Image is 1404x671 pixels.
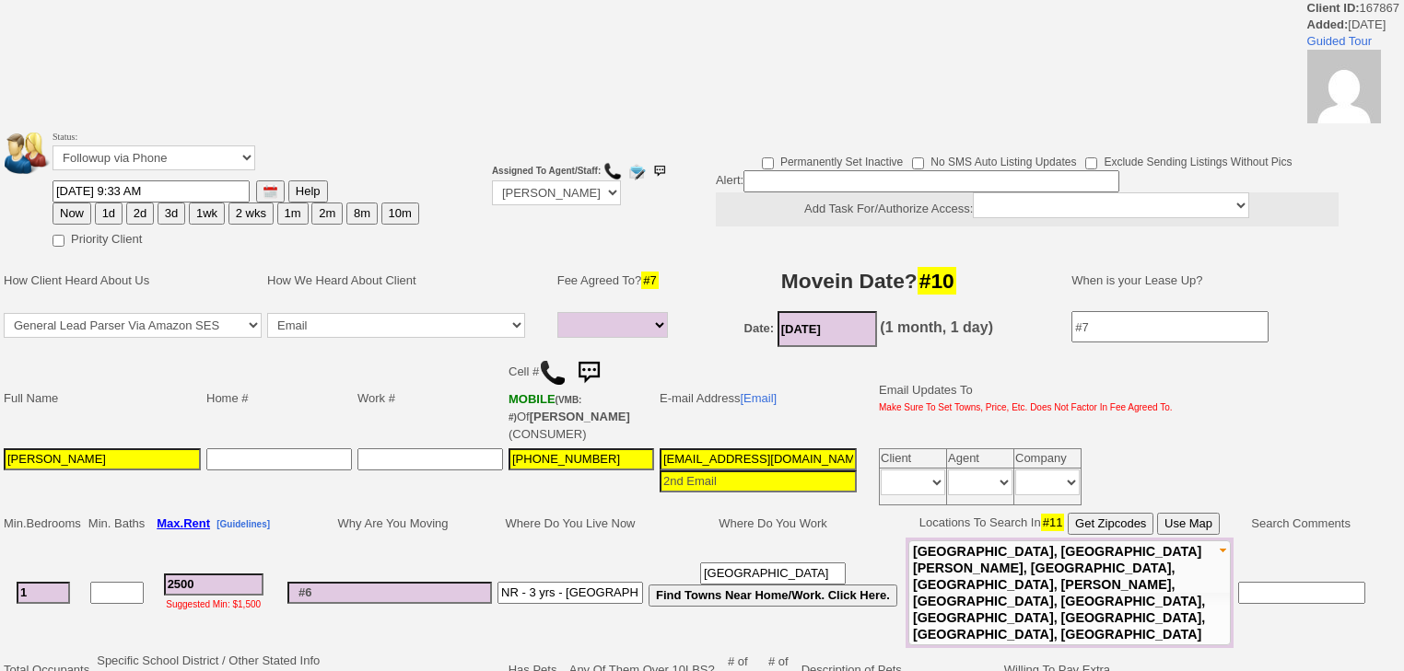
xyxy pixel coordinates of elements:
[716,192,1339,226] center: Add Task For/Authorize Access:
[762,157,774,169] input: Permanently Set Inactive
[204,352,355,445] td: Home #
[506,352,657,445] td: Cell # Of (CONSUMER)
[539,359,567,387] img: call.png
[880,449,947,469] td: Client
[355,352,506,445] td: Work #
[166,599,261,609] font: Suggested Min: $1,500
[744,321,775,335] b: Date:
[1,253,264,308] td: How Client Heard About Us
[530,410,630,423] b: [PERSON_NAME]
[1157,513,1220,535] button: Use Map
[53,226,142,248] label: Priority Client
[865,352,1176,445] td: Email Updates To
[650,162,669,180] img: sms.png
[1014,449,1082,469] td: Company
[53,202,91,225] button: Now
[627,162,646,180] img: compose_email.png
[288,180,328,202] button: Help
[908,540,1231,645] button: [GEOGRAPHIC_DATA], [GEOGRAPHIC_DATA][PERSON_NAME], [GEOGRAPHIC_DATA], [GEOGRAPHIC_DATA], [PERSON_...
[879,402,1173,412] font: Make Sure To Set Towns, Price, Etc. Does Not Factor In Fee Agreed To.
[1068,513,1153,535] button: Get Zipcodes
[880,319,993,335] b: (1 month, 1 day)
[1053,253,1370,308] td: When is your Lease Up?
[1,352,204,445] td: Full Name
[216,516,270,530] a: [Guidelines]
[603,162,622,180] img: call.png
[216,519,270,529] b: [Guidelines]
[1307,50,1381,123] img: bda8b750c2699a9b7600b8a41d458b07
[1071,311,1269,342] input: #7
[1234,510,1369,538] td: Search Comments
[509,392,556,406] font: MOBILE
[1085,149,1292,170] label: Exclude Sending Listings Without Pics
[263,185,277,199] img: [calendar icon]
[912,157,924,169] input: No SMS Auto Listing Updates
[164,573,263,596] input: #3
[762,149,903,170] label: Permanently Set Inactive
[570,354,607,391] img: sms.png
[716,170,1339,226] div: Alert:
[311,202,343,225] button: 2m
[17,582,70,604] input: #1
[158,202,185,225] button: 3d
[277,202,309,225] button: 1m
[53,235,64,247] input: Priority Client
[918,267,956,295] span: #10
[381,202,419,225] button: 10m
[157,516,210,530] b: Max.
[492,166,601,176] b: Assigned To Agent/Staff:
[1,510,86,538] td: Min.
[740,391,777,405] a: [Email]
[86,510,147,538] td: Min. Baths
[189,202,225,225] button: 1wk
[919,515,1220,529] nobr: Locations To Search In
[264,253,546,308] td: How We Heard About Client
[1307,17,1349,31] b: Added:
[287,582,492,604] input: #6
[660,470,857,492] input: 2nd Email
[228,202,274,225] button: 2 wks
[1307,1,1360,15] b: Client ID:
[912,149,1076,170] label: No SMS Auto Listing Updates
[913,544,1205,642] span: [GEOGRAPHIC_DATA], [GEOGRAPHIC_DATA][PERSON_NAME], [GEOGRAPHIC_DATA], [GEOGRAPHIC_DATA], [PERSON_...
[126,202,154,225] button: 2d
[555,253,676,308] td: Fee Agreed To?
[646,510,900,538] td: Where Do You Work
[285,510,495,538] td: Why Are You Moving
[641,272,658,289] span: #7
[27,516,81,530] span: Bedrooms
[53,132,255,166] font: Status:
[5,133,60,174] img: people.png
[649,584,897,607] button: Find Towns Near Home/Work. Click Here.
[1307,34,1373,48] a: Guided Tour
[95,202,123,225] button: 1d
[509,392,581,423] b: T-Mobile USA, Inc.
[1041,514,1065,531] span: #11
[495,510,646,538] td: Where Do You Live Now
[346,202,378,225] button: 8m
[947,449,1014,469] td: Agent
[657,352,860,445] td: E-mail Address
[183,516,210,530] span: Rent
[497,582,643,604] input: #8
[686,264,1050,297] h3: Movein Date?
[660,448,857,470] input: 1st Email - Question #0
[1085,157,1097,169] input: Exclude Sending Listings Without Pics
[700,562,846,584] input: #9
